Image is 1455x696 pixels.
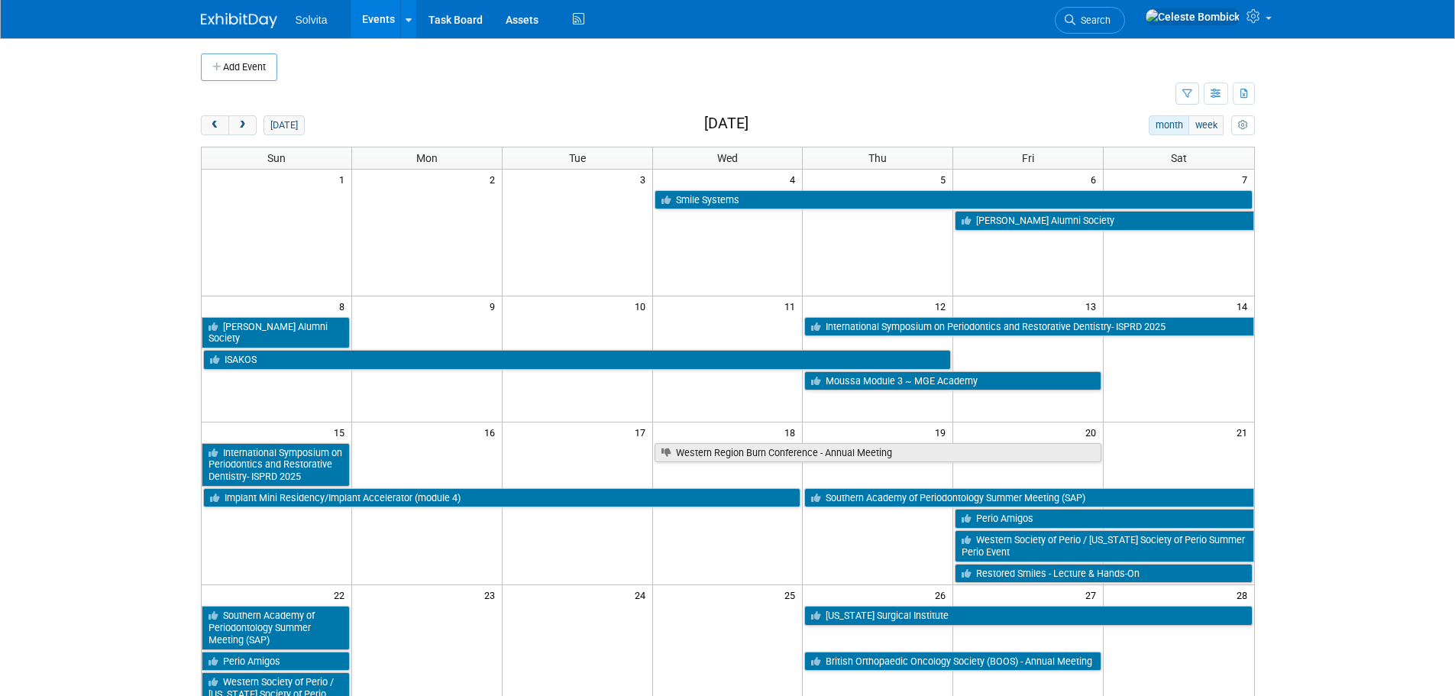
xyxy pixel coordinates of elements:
a: ISAKOS [203,350,952,370]
button: next [228,115,257,135]
span: Solvita [296,14,328,26]
button: [DATE] [264,115,304,135]
span: 4 [788,170,802,189]
button: myCustomButton [1231,115,1254,135]
span: 26 [933,585,952,604]
a: International Symposium on Periodontics and Restorative Dentistry- ISPRD 2025 [202,443,350,487]
span: 25 [783,585,802,604]
span: 12 [933,296,952,316]
a: International Symposium on Periodontics and Restorative Dentistry- ISPRD 2025 [804,317,1253,337]
span: Thu [868,152,887,164]
span: 21 [1235,422,1254,442]
span: 8 [338,296,351,316]
span: 7 [1240,170,1254,189]
span: 14 [1235,296,1254,316]
span: 23 [483,585,502,604]
span: 17 [633,422,652,442]
span: Tue [569,152,586,164]
a: Search [1055,7,1125,34]
a: Smile Systems [655,190,1253,210]
span: 28 [1235,585,1254,604]
a: Moussa Module 3 ~ MGE Academy [804,371,1101,391]
span: 11 [783,296,802,316]
a: [PERSON_NAME] Alumni Society [955,211,1253,231]
a: Southern Academy of Periodontology Summer Meeting (SAP) [202,606,350,649]
h2: [DATE] [704,115,749,132]
button: week [1188,115,1224,135]
a: Perio Amigos [955,509,1253,529]
span: 2 [488,170,502,189]
span: 15 [332,422,351,442]
span: 20 [1084,422,1103,442]
span: Fri [1022,152,1034,164]
a: Implant Mini Residency/Implant Accelerator (module 4) [203,488,801,508]
a: Restored Smiles - Lecture & Hands-On [955,564,1252,584]
span: 1 [338,170,351,189]
button: prev [201,115,229,135]
i: Personalize Calendar [1238,121,1248,131]
span: Wed [717,152,738,164]
span: Sat [1171,152,1187,164]
a: British Orthopaedic Oncology Society (BOOS) - Annual Meeting [804,652,1101,672]
span: 9 [488,296,502,316]
span: 10 [633,296,652,316]
img: ExhibitDay [201,13,277,28]
img: Celeste Bombick [1145,8,1240,25]
a: Perio Amigos [202,652,350,672]
span: 22 [332,585,351,604]
span: 13 [1084,296,1103,316]
span: 27 [1084,585,1103,604]
span: 19 [933,422,952,442]
span: 3 [639,170,652,189]
a: Western Society of Perio / [US_STATE] Society of Perio Summer Perio Event [955,530,1253,562]
span: Sun [267,152,286,164]
span: 5 [939,170,952,189]
span: 24 [633,585,652,604]
span: Search [1075,15,1111,26]
span: 6 [1089,170,1103,189]
button: Add Event [201,53,277,81]
button: month [1149,115,1189,135]
span: 18 [783,422,802,442]
a: Southern Academy of Periodontology Summer Meeting (SAP) [804,488,1253,508]
a: Western Region Burn Conference - Annual Meeting [655,443,1102,463]
a: [PERSON_NAME] Alumni Society [202,317,350,348]
span: 16 [483,422,502,442]
span: Mon [416,152,438,164]
a: [US_STATE] Surgical Institute [804,606,1252,626]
